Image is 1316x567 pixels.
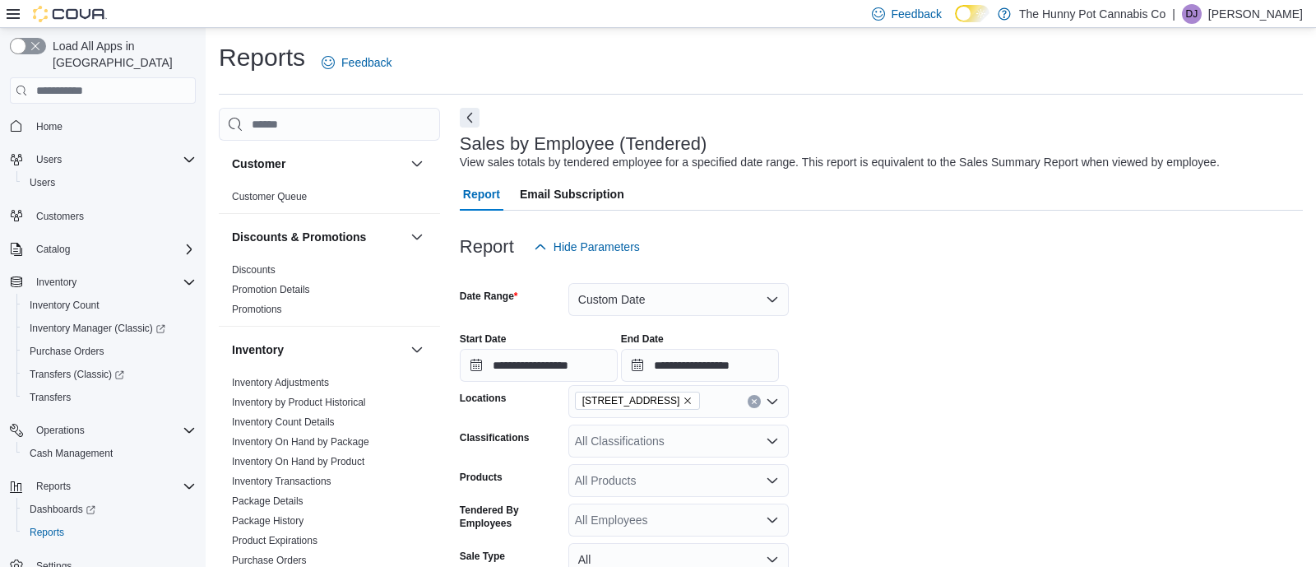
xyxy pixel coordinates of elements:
span: DJ [1186,4,1198,24]
a: Inventory On Hand by Product [232,456,364,467]
span: Hide Parameters [554,239,640,255]
button: Inventory [232,342,404,358]
span: Inventory [30,272,196,292]
p: | [1172,4,1175,24]
span: Package History [232,514,304,527]
span: Customers [30,206,196,226]
span: Inventory On Hand by Product [232,455,364,468]
a: Promotions [232,304,282,315]
span: Purchase Orders [30,345,104,358]
input: Dark Mode [955,5,989,22]
span: Promotions [232,303,282,316]
button: Clear input [748,395,761,408]
button: Cash Management [16,442,202,465]
span: Transfers (Classic) [30,368,124,381]
button: Next [460,108,480,128]
span: Reports [30,526,64,539]
button: Purchase Orders [16,340,202,363]
span: Transfers (Classic) [23,365,196,384]
span: Inventory Manager (Classic) [30,322,165,335]
a: Inventory Adjustments [232,377,329,388]
span: Users [30,176,55,189]
button: Reports [30,476,77,496]
a: Reports [23,523,71,542]
p: The Hunny Pot Cannabis Co [1019,4,1165,24]
a: Dashboards [23,500,102,519]
label: End Date [621,332,664,346]
span: Catalog [36,243,70,256]
a: Inventory Count Details [232,416,335,428]
button: Discounts & Promotions [407,227,427,247]
span: Email Subscription [520,178,624,211]
span: Reports [23,523,196,542]
h3: Sales by Employee (Tendered) [460,134,707,154]
a: Promotion Details [232,284,310,295]
div: View sales totals by tendered employee for a specified date range. This report is equivalent to t... [460,154,1220,171]
label: Date Range [460,290,518,303]
span: Inventory Adjustments [232,376,329,389]
button: Transfers [16,386,202,409]
label: Sale Type [460,550,505,563]
div: Dave Johnston [1182,4,1202,24]
span: Home [36,120,63,133]
button: Users [30,150,68,170]
a: Inventory Manager (Classic) [16,317,202,340]
button: Reports [16,521,202,544]
span: Cash Management [30,447,113,460]
a: Dashboards [16,498,202,521]
input: Press the down key to open a popover containing a calendar. [460,349,618,382]
a: Users [23,173,62,193]
span: Dashboards [30,503,95,516]
button: Open list of options [766,395,779,408]
span: Dashboards [23,500,196,519]
a: Inventory by Product Historical [232,397,366,408]
a: Package History [232,515,304,527]
span: Inventory Count [30,299,100,312]
span: Operations [30,421,196,440]
p: [PERSON_NAME] [1208,4,1303,24]
span: Reports [30,476,196,496]
button: Discounts & Promotions [232,229,404,245]
span: Load All Apps in [GEOGRAPHIC_DATA] [46,38,196,71]
h3: Customer [232,156,285,172]
span: Inventory Manager (Classic) [23,318,196,338]
button: Remove 2103 Yonge St from selection in this group [683,396,693,406]
button: Customer [407,154,427,174]
label: Classifications [460,431,530,444]
span: Inventory On Hand by Package [232,435,369,448]
button: Open list of options [766,435,779,448]
button: Customer [232,156,404,172]
button: Inventory [407,340,427,360]
span: Feedback [341,54,392,71]
a: Discounts [232,264,276,276]
span: Reports [36,480,71,493]
span: Transfers [30,391,71,404]
button: Open list of options [766,514,779,527]
input: Press the down key to open a popover containing a calendar. [621,349,779,382]
span: Inventory Transactions [232,475,331,488]
button: Custom Date [568,283,789,316]
button: Operations [3,419,202,442]
span: Home [30,115,196,136]
button: Inventory Count [16,294,202,317]
span: Report [463,178,500,211]
button: Users [16,171,202,194]
button: Catalog [30,239,76,259]
a: Customer Queue [232,191,307,202]
label: Start Date [460,332,507,346]
img: Cova [33,6,107,22]
span: Inventory by Product Historical [232,396,366,409]
span: Inventory Count Details [232,416,335,429]
a: Transfers (Classic) [16,363,202,386]
span: Inventory [36,276,76,289]
span: Product Expirations [232,534,317,547]
span: Package Details [232,495,304,508]
span: Customer Queue [232,190,307,203]
button: Hide Parameters [527,230,646,263]
a: Inventory Manager (Classic) [23,318,172,338]
span: Promotion Details [232,283,310,296]
h3: Report [460,237,514,257]
span: Purchase Orders [23,342,196,361]
span: Catalog [30,239,196,259]
button: Catalog [3,238,202,261]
